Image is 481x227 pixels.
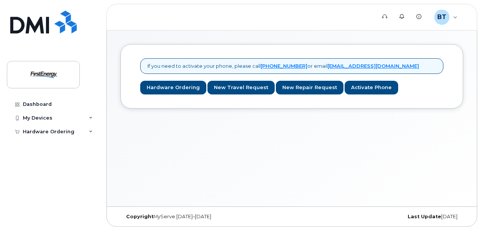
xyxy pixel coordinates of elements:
a: [EMAIL_ADDRESS][DOMAIN_NAME] [328,63,419,69]
a: [PHONE_NUMBER] [261,63,307,69]
a: New Repair Request [276,81,343,95]
p: If you need to activate your phone, please call or email [147,62,419,70]
a: Hardware Ordering [140,81,206,95]
strong: Last Update [408,214,441,219]
div: [DATE] [349,214,463,220]
a: New Travel Request [207,81,275,95]
div: MyServe [DATE]–[DATE] [120,214,235,220]
strong: Copyright [126,214,153,219]
a: Activate Phone [345,81,398,95]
